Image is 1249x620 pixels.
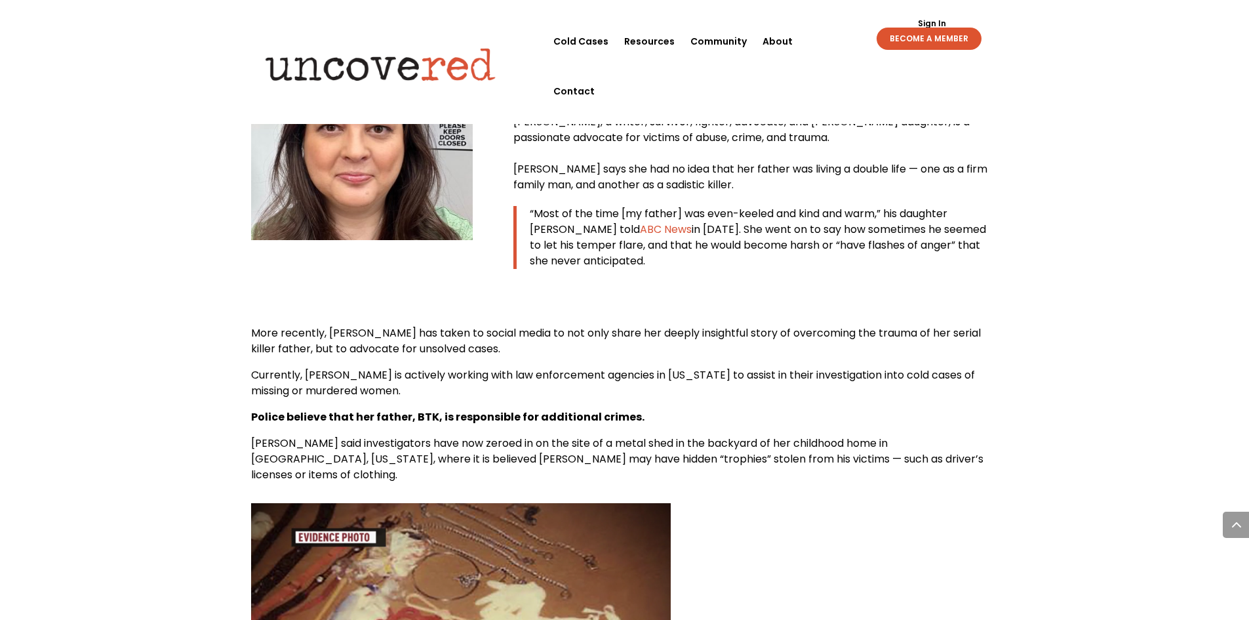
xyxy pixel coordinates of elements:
[530,206,534,221] span: “
[251,325,981,356] span: More recently, [PERSON_NAME] has taken to social media to not only share her deeply insightful st...
[553,66,595,116] a: Contact
[624,16,675,66] a: Resources
[251,18,473,240] img: DluiQBzH_400x400
[513,114,970,145] span: [PERSON_NAME], a writer, survivor, fighter, advocate, and [PERSON_NAME] daughter, is a passionate...
[530,222,986,268] span: in [DATE]. She went on to say how sometimes he seemed to let his temper flare, and that he would ...
[513,161,987,192] span: [PERSON_NAME] says she had no idea that her father was living a double life — one as a firm famil...
[553,16,608,66] a: Cold Cases
[763,16,793,66] a: About
[251,367,975,398] span: Currently, [PERSON_NAME] is actively working with law enforcement agencies in [US_STATE] to assis...
[251,436,983,482] span: [PERSON_NAME] said investigators have now zeroed in on the site of a metal shed in the backyard o...
[911,20,953,28] a: Sign In
[877,28,981,50] a: BECOME A MEMBER
[251,409,644,424] b: Police believe that her father, BTK, is responsible for additional crimes.
[690,16,747,66] a: Community
[254,39,507,90] img: Uncovered logo
[530,206,947,237] span: Most of the time [my father] was even-keeled and kind and warm,” his daughter [PERSON_NAME] told
[640,222,692,237] a: ABC News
